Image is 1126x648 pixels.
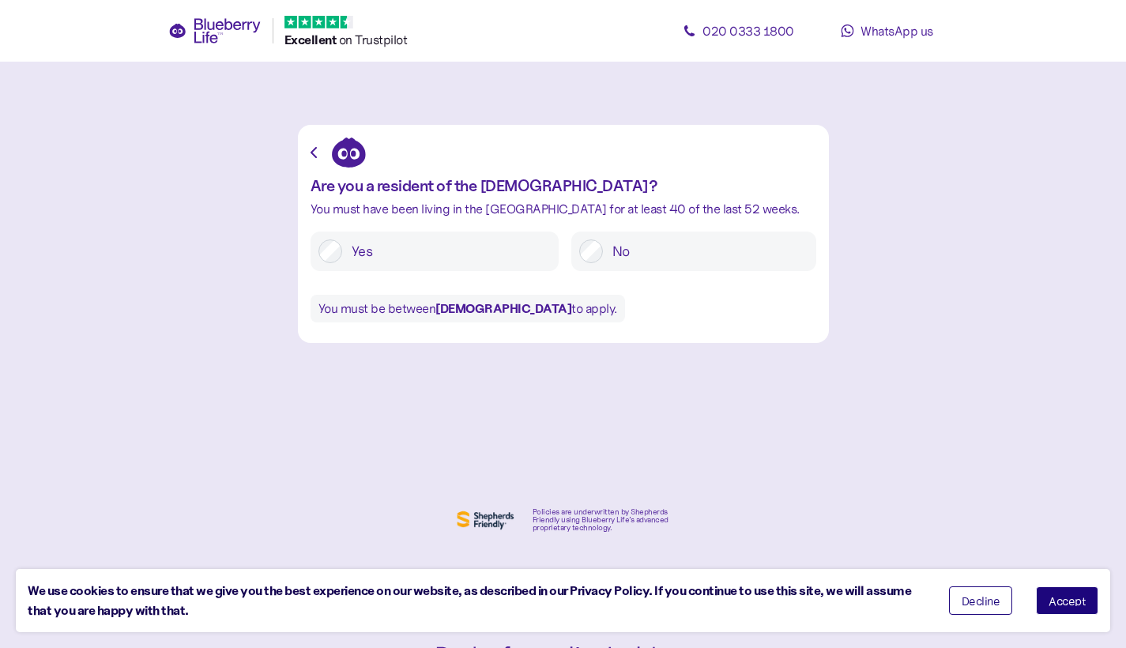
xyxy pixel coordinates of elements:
[311,177,816,194] div: Are you a resident of the [DEMOGRAPHIC_DATA]?
[284,32,339,47] span: Excellent ️
[28,581,925,620] div: We use cookies to ensure that we give you the best experience on our website, as described in our...
[1036,586,1098,615] button: Accept cookies
[454,507,517,533] img: Shephers Friendly
[1049,595,1086,606] span: Accept
[816,15,958,47] a: WhatsApp us
[342,239,551,263] label: Yes
[949,586,1013,615] button: Decline cookies
[861,23,933,39] span: WhatsApp us
[702,23,794,39] span: 020 0333 1800
[311,295,625,322] div: You must be between to apply.
[311,202,816,216] div: You must have been living in the [GEOGRAPHIC_DATA] for at least 40 of the last 52 weeks.
[603,239,808,263] label: No
[339,32,408,47] span: on Trustpilot
[668,15,810,47] a: 020 0333 1800
[435,300,571,316] b: [DEMOGRAPHIC_DATA]
[533,508,673,532] div: Policies are underwritten by Shepherds Friendly using Blueberry Life’s advanced proprietary techn...
[962,595,1000,606] span: Decline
